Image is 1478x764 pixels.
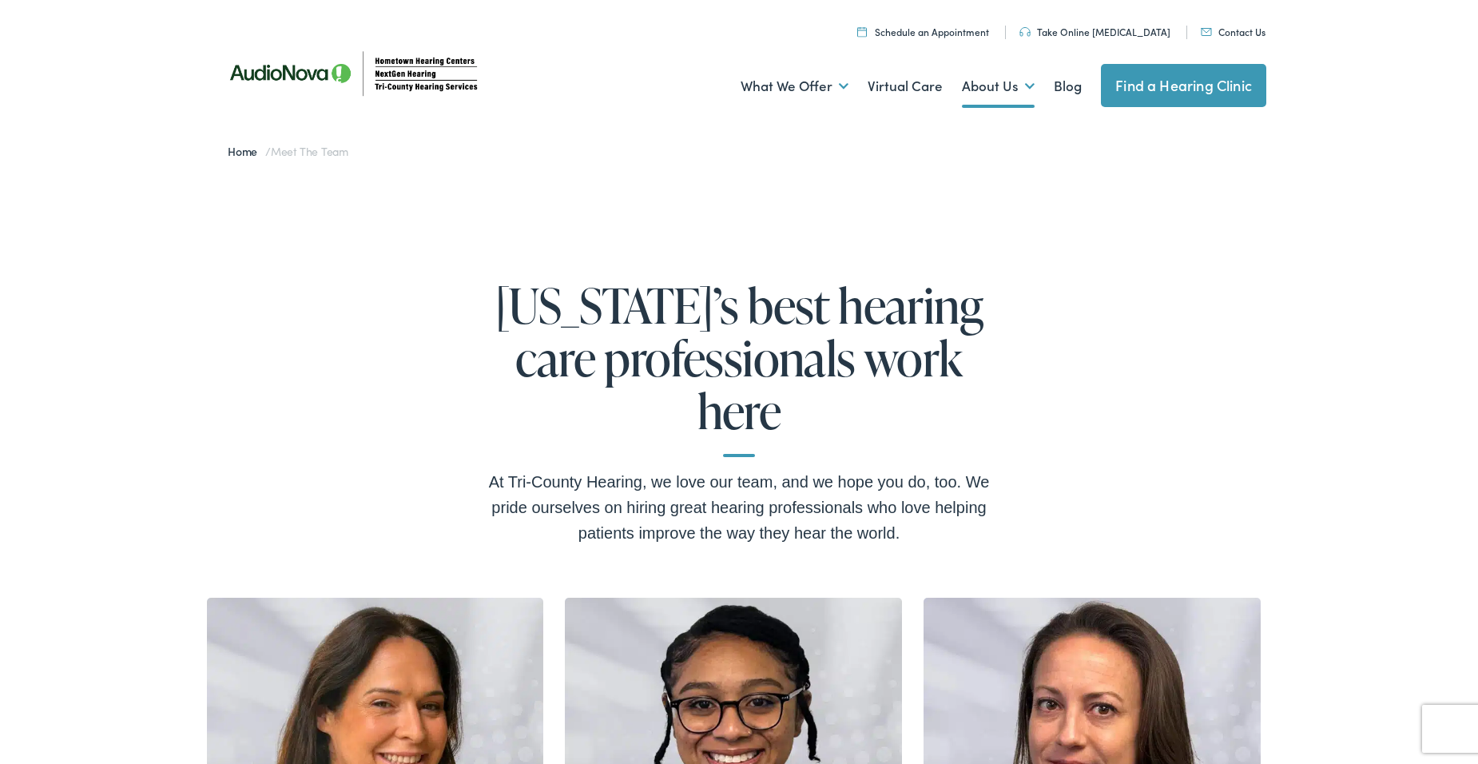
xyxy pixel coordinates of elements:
[228,143,265,159] a: Home
[228,143,348,159] span: /
[271,143,348,159] span: Meet the Team
[1054,57,1082,116] a: Blog
[1201,25,1265,38] a: Contact Us
[483,469,995,546] div: At Tri-County Hearing, we love our team, and we hope you do, too. We pride ourselves on hiring gr...
[1201,28,1212,36] img: utility icon
[483,279,995,457] h1: [US_STATE]’s best hearing care professionals work here
[1101,64,1266,107] a: Find a Hearing Clinic
[741,57,848,116] a: What We Offer
[1019,27,1031,37] img: utility icon
[868,57,943,116] a: Virtual Care
[857,26,867,37] img: utility icon
[1019,25,1170,38] a: Take Online [MEDICAL_DATA]
[962,57,1035,116] a: About Us
[857,25,989,38] a: Schedule an Appointment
